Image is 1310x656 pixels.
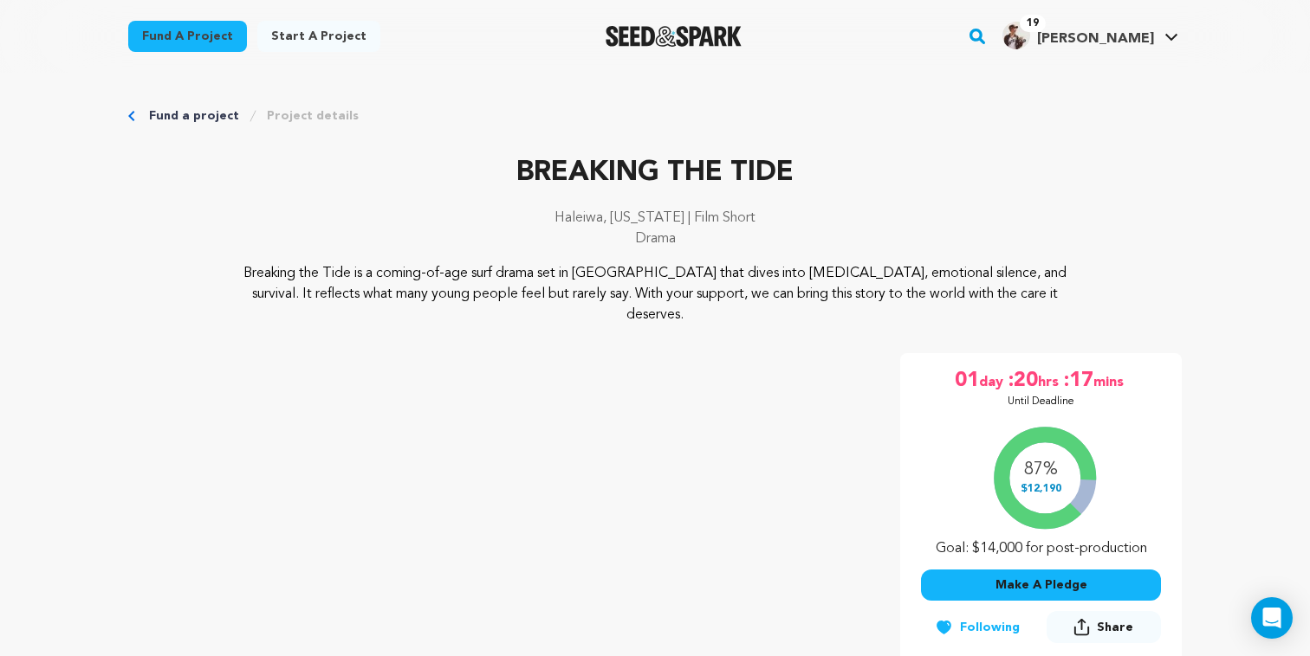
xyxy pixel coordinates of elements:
[1062,367,1093,395] span: :17
[1251,597,1293,639] div: Open Intercom Messenger
[1002,22,1154,49] div: Katrin Y.'s Profile
[1007,367,1038,395] span: :20
[1093,367,1127,395] span: mins
[1038,367,1062,395] span: hrs
[128,107,1182,125] div: Breadcrumb
[234,263,1077,325] p: Breaking the Tide is a coming-of-age surf drama set in [GEOGRAPHIC_DATA] that dives into [MEDICAL...
[257,21,380,52] a: Start a project
[1047,611,1161,650] span: Share
[267,107,359,125] a: Project details
[921,612,1034,643] button: Following
[1037,32,1154,46] span: [PERSON_NAME]
[921,569,1161,601] button: Make A Pledge
[999,18,1182,49] a: Katrin Y.'s Profile
[1020,15,1046,32] span: 19
[1097,619,1133,636] span: Share
[1002,22,1030,49] img: 8e7a4971ea222b99.jpg
[1047,611,1161,643] button: Share
[999,18,1182,55] span: Katrin Y.'s Profile
[128,208,1182,228] p: Haleiwa, [US_STATE] | Film Short
[606,26,742,47] img: Seed&Spark Logo Dark Mode
[149,107,239,125] a: Fund a project
[955,367,979,395] span: 01
[1008,395,1074,408] p: Until Deadline
[606,26,742,47] a: Seed&Spark Homepage
[979,367,1007,395] span: day
[128,228,1182,249] p: Drama
[128,21,247,52] a: Fund a project
[128,152,1182,194] p: BREAKING THE TIDE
